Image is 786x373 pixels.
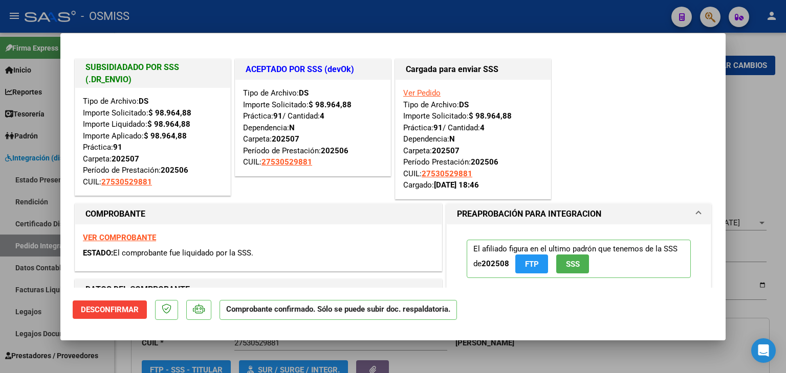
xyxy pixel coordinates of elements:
[83,233,156,242] a: VER COMPROBANTE
[433,123,443,132] strong: 91
[73,300,147,319] button: Desconfirmar
[112,154,139,164] strong: 202507
[406,63,540,76] h1: Cargada para enviar SSS
[289,123,295,132] strong: N
[299,88,309,98] strong: DS
[525,260,539,269] span: FTP
[113,143,122,152] strong: 91
[83,248,113,258] span: ESTADO:
[85,61,220,86] h1: SUBSIDIADADO POR SSS (.DR_ENVIO)
[403,88,441,98] a: Ver Pedido
[83,96,223,188] div: Tipo de Archivo: Importe Solicitado: Importe Liquidado: Importe Aplicado: Práctica: Carpeta: Perí...
[515,254,548,273] button: FTP
[403,87,543,191] div: Tipo de Archivo: Importe Solicitado: Práctica: / Cantidad: Dependencia: Carpeta: Período Prestaci...
[101,177,152,186] span: 27530529881
[556,254,589,273] button: SSS
[81,305,139,314] span: Desconfirmar
[220,300,457,320] p: Comprobante confirmado. Sólo se puede subir doc. respaldatoria.
[447,204,711,224] mat-expansion-panel-header: PREAPROBACIÓN PARA INTEGRACION
[161,166,188,175] strong: 202506
[147,120,190,129] strong: $ 98.964,88
[422,169,472,178] span: 27530529881
[449,134,455,144] strong: N
[139,97,148,106] strong: DS
[261,157,312,167] span: 27530529881
[144,131,187,141] strong: $ 98.964,88
[113,248,253,258] span: El comprobante fue liquidado por la SSS.
[243,87,383,168] div: Tipo de Archivo: Importe Solicitado: Práctica: / Cantidad: Dependencia: Carpeta: Período de Prest...
[480,123,485,132] strong: 4
[751,338,776,363] div: Open Intercom Messenger
[85,285,190,294] strong: DATOS DEL COMPROBANTE
[434,180,479,190] strong: [DATE] 18:46
[273,111,282,121] strong: 91
[148,108,191,118] strong: $ 98.964,88
[320,111,324,121] strong: 4
[469,111,512,121] strong: $ 98.964,88
[459,100,469,109] strong: DS
[432,146,460,155] strong: 202507
[85,209,145,219] strong: COMPROBANTE
[272,134,299,144] strong: 202507
[309,100,352,109] strong: $ 98.964,88
[457,208,601,220] h1: PREAPROBACIÓN PARA INTEGRACION
[482,259,509,268] strong: 202508
[467,240,691,278] p: El afiliado figura en el ultimo padrón que tenemos de la SSS de
[566,260,580,269] span: SSS
[471,157,498,167] strong: 202506
[321,146,348,155] strong: 202506
[246,63,380,76] h1: ACEPTADO POR SSS (devOk)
